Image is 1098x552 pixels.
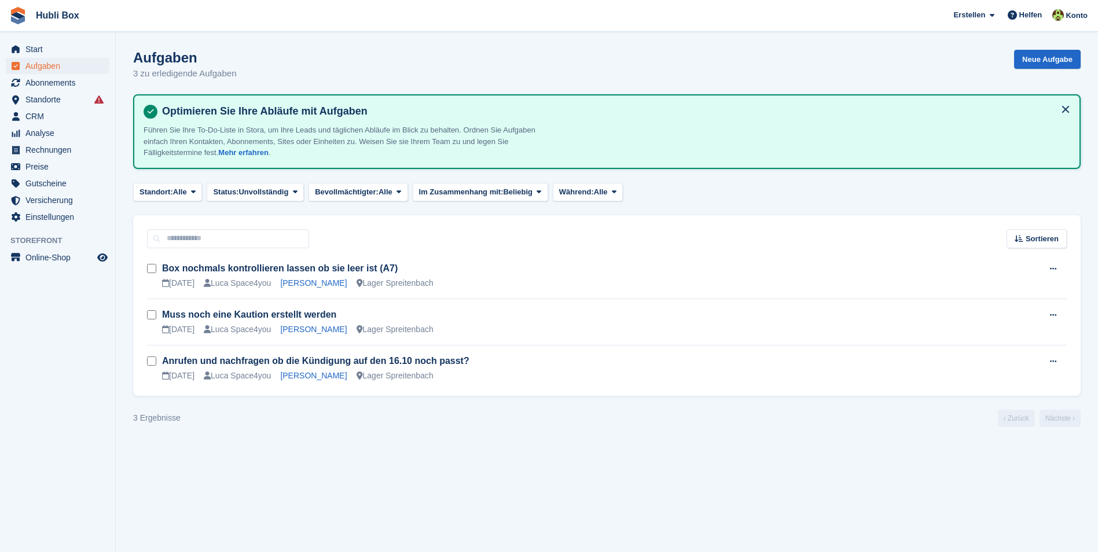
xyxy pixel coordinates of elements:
[1026,233,1059,245] span: Sortieren
[139,186,173,198] span: Standort:
[503,186,533,198] span: Beliebig
[996,410,1083,427] nav: Page
[25,249,95,266] span: Online-Shop
[6,91,109,108] a: menu
[162,323,194,336] div: [DATE]
[25,209,95,225] span: Einstellungen
[998,410,1035,427] a: Vorherige
[25,159,95,175] span: Preise
[6,209,109,225] a: menu
[315,186,379,198] span: Bevollmächtigter:
[25,58,95,74] span: Aufgaben
[157,105,1070,118] h4: Optimieren Sie Ihre Abläufe mit Aufgaben
[553,183,623,202] button: Während: Alle
[280,278,347,288] a: [PERSON_NAME]
[280,371,347,380] a: [PERSON_NAME]
[280,325,347,334] a: [PERSON_NAME]
[9,7,27,24] img: stora-icon-8386f47178a22dfd0bd8f6a31ec36ba5ce8667c1dd55bd0f319d3a0aa187defe.svg
[953,9,985,21] span: Erstellen
[1052,9,1064,21] img: Luca Space4you
[25,41,95,57] span: Start
[6,175,109,192] a: menu
[25,108,95,124] span: CRM
[162,356,469,366] a: Anrufen und nachfragen ob die Kündigung auf den 16.10 noch passt?
[419,186,504,198] span: Im Zusammenhang mit:
[6,41,109,57] a: menu
[207,183,304,202] button: Status: Unvollständig
[25,142,95,158] span: Rechnungen
[133,50,236,65] h1: Aufgaben
[25,91,95,108] span: Standorte
[133,183,202,202] button: Standort: Alle
[31,6,84,25] a: Hubli Box
[357,277,434,289] div: Lager Spreitenbach
[357,370,434,382] div: Lager Spreitenbach
[6,108,109,124] a: menu
[6,142,109,158] a: menu
[559,186,594,198] span: Während:
[204,370,271,382] div: Luca Space4you
[6,192,109,208] a: menu
[162,370,194,382] div: [DATE]
[204,323,271,336] div: Luca Space4you
[94,95,104,104] i: Es sind Fehler bei der Synchronisierung von Smart-Einträgen aufgetreten
[6,58,109,74] a: menu
[162,263,398,273] a: Box nochmals kontrollieren lassen ob sie leer ist (A7)
[379,186,392,198] span: Alle
[357,323,434,336] div: Lager Spreitenbach
[594,186,608,198] span: Alle
[133,412,181,424] div: 3 Ergebnisse
[1040,410,1081,427] a: Nächste
[133,67,236,80] p: 3 zu erledigende Aufgaben
[238,186,288,198] span: Unvollständig
[309,183,407,202] button: Bevollmächtigter: Alle
[1014,50,1081,69] a: Neue Aufgabe
[144,124,549,159] p: Führen Sie Ihre To-Do-Liste in Stora, um Ihre Leads und täglichen Abläufe im Blick zu behalten. O...
[413,183,548,202] button: Im Zusammenhang mit: Beliebig
[25,192,95,208] span: Versicherung
[96,251,109,264] a: Vorschau-Shop
[25,175,95,192] span: Gutscheine
[6,159,109,175] a: menu
[173,186,187,198] span: Alle
[1066,10,1088,21] span: Konto
[218,148,269,157] a: Mehr erfahren
[162,310,336,319] a: Muss noch eine Kaution erstellt werden
[1019,9,1042,21] span: Helfen
[204,277,271,289] div: Luca Space4you
[6,75,109,91] a: menu
[25,75,95,91] span: Abonnements
[213,186,238,198] span: Status:
[25,125,95,141] span: Analyse
[6,249,109,266] a: Speisekarte
[162,277,194,289] div: [DATE]
[6,125,109,141] a: menu
[10,235,115,246] span: Storefront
